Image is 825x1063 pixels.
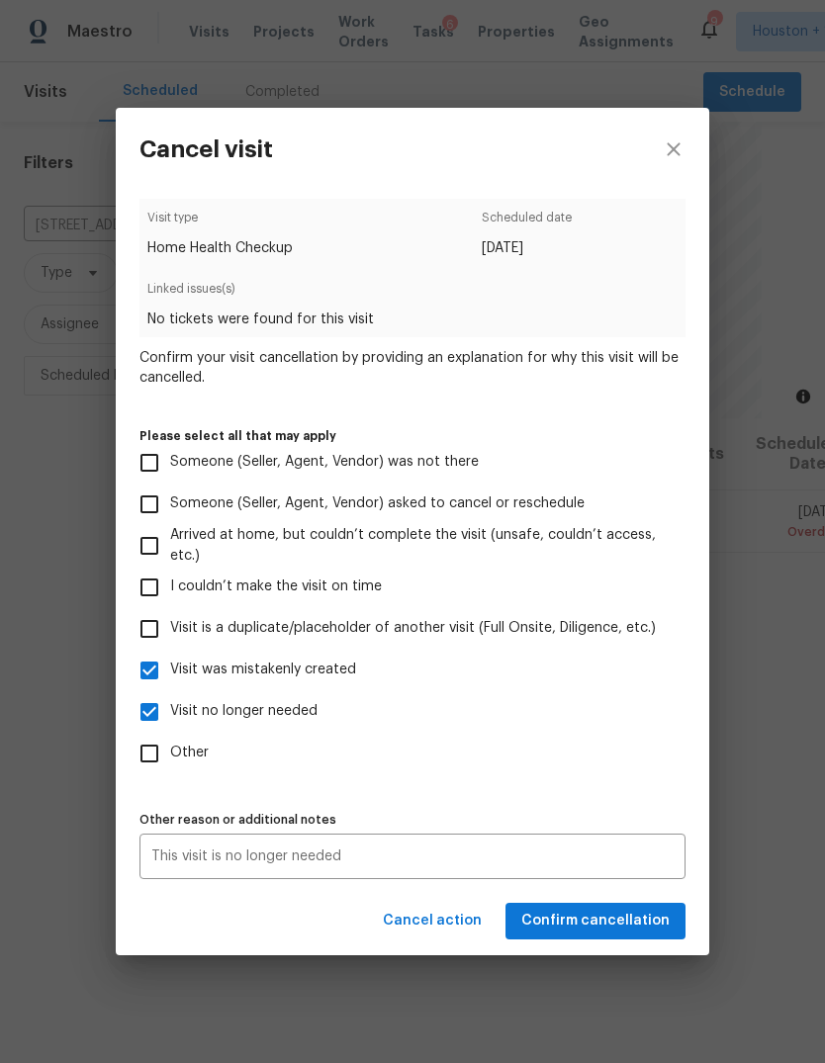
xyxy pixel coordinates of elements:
label: Please select all that may apply [139,430,686,442]
span: No tickets were found for this visit [147,310,677,329]
button: Confirm cancellation [505,903,686,939]
button: close [638,108,709,191]
h3: Cancel visit [139,135,273,163]
span: Home Health Checkup [147,238,293,258]
span: Visit no longer needed [170,701,318,722]
span: Confirm your visit cancellation by providing an explanation for why this visit will be cancelled. [139,348,686,388]
span: Linked issues(s) [147,279,677,310]
label: Other reason or additional notes [139,814,686,826]
span: Visit is a duplicate/placeholder of another visit (Full Onsite, Diligence, etc.) [170,618,656,639]
span: Confirm cancellation [521,909,670,933]
span: Scheduled date [482,208,572,238]
span: [DATE] [482,238,572,258]
button: Cancel action [375,903,490,939]
span: I couldn’t make the visit on time [170,576,382,597]
span: Visit was mistakenly created [170,660,356,680]
span: Cancel action [383,909,482,933]
span: Someone (Seller, Agent, Vendor) asked to cancel or reschedule [170,493,585,514]
span: Someone (Seller, Agent, Vendor) was not there [170,452,479,473]
span: Other [170,743,209,763]
span: Arrived at home, but couldn’t complete the visit (unsafe, couldn’t access, etc.) [170,525,670,567]
span: Visit type [147,208,293,238]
